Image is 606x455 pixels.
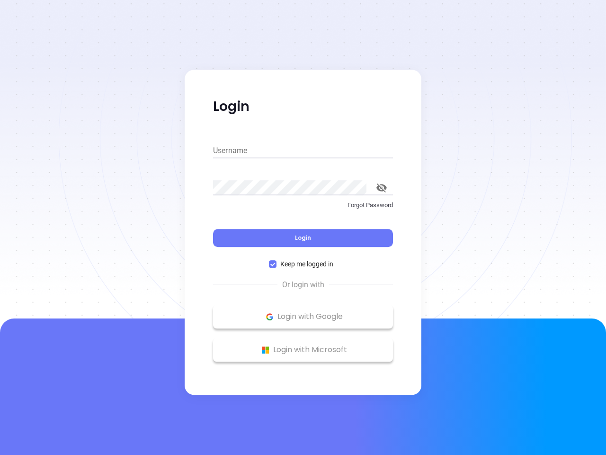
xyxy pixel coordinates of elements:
button: Microsoft Logo Login with Microsoft [213,338,393,362]
span: Keep me logged in [276,259,337,269]
img: Google Logo [264,311,276,323]
p: Forgot Password [213,200,393,210]
button: toggle password visibility [370,176,393,199]
img: Microsoft Logo [259,344,271,356]
span: Login [295,234,311,242]
button: Google Logo Login with Google [213,305,393,328]
p: Login with Google [218,309,388,324]
a: Forgot Password [213,200,393,218]
p: Login [213,98,393,115]
p: Login with Microsoft [218,343,388,357]
span: Or login with [277,279,329,291]
button: Login [213,229,393,247]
